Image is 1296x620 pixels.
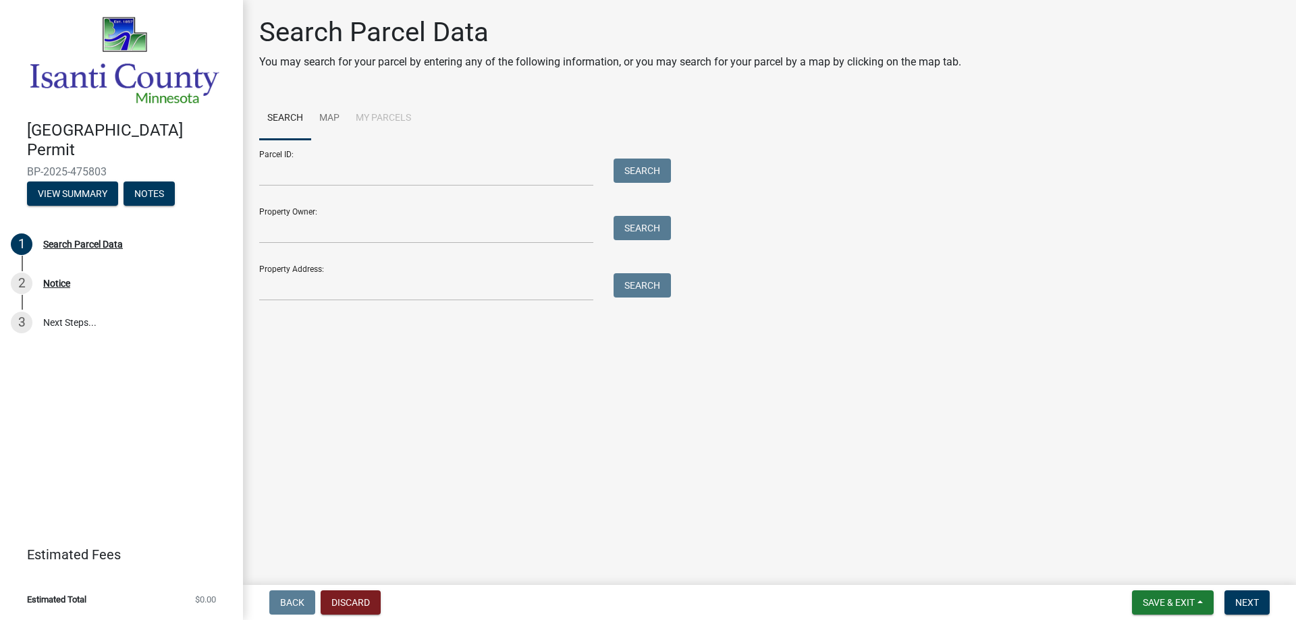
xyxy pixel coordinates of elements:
button: Discard [321,590,381,615]
button: Save & Exit [1132,590,1214,615]
div: Notice [43,279,70,288]
h1: Search Parcel Data [259,16,961,49]
div: 1 [11,233,32,255]
span: Back [280,597,304,608]
a: Map [311,97,348,140]
wm-modal-confirm: Summary [27,189,118,200]
img: Isanti County, Minnesota [27,14,221,107]
button: Back [269,590,315,615]
a: Search [259,97,311,140]
span: Estimated Total [27,595,86,604]
wm-modal-confirm: Notes [124,189,175,200]
button: Notes [124,181,175,206]
p: You may search for your parcel by entering any of the following information, or you may search fo... [259,54,961,70]
span: Next [1235,597,1259,608]
button: Search [614,273,671,298]
span: $0.00 [195,595,216,604]
button: Search [614,159,671,183]
div: 3 [11,312,32,333]
div: 2 [11,273,32,294]
button: Search [614,216,671,240]
div: Search Parcel Data [43,239,123,249]
a: Estimated Fees [11,541,221,568]
span: BP-2025-475803 [27,165,216,178]
button: View Summary [27,181,118,206]
h4: [GEOGRAPHIC_DATA] Permit [27,121,232,160]
button: Next [1224,590,1270,615]
span: Save & Exit [1143,597,1195,608]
